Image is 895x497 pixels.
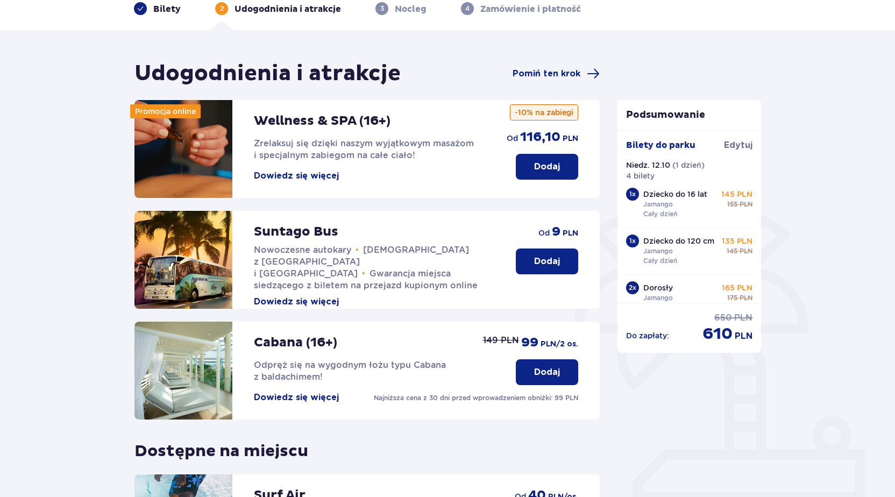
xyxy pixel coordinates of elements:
span: Zrelaksuj się dzięki naszym wyjątkowym masażom i specjalnym zabiegom na całe ciało! [254,138,474,160]
span: 116,10 [520,129,560,145]
span: PLN [735,330,752,342]
span: PLN [563,133,578,144]
p: Jamango [643,293,673,303]
span: 145 [727,246,737,256]
p: 135 PLN [722,236,752,246]
p: 3 [380,4,384,13]
p: Jamango [643,200,673,209]
p: Dodaj [534,366,560,378]
p: 4 [465,4,470,13]
p: Dodaj [534,161,560,173]
div: 3Nocleg [375,2,427,15]
p: 4 bilety [626,171,655,181]
button: Dowiedz się więcej [254,296,339,308]
p: Dziecko do 16 lat [643,189,707,200]
button: Dodaj [516,154,578,180]
button: Dowiedz się więcej [254,392,339,403]
p: Zamówienie i płatność [480,3,581,15]
p: Bilety [153,3,181,15]
span: 650 [714,312,732,324]
span: Pomiń ten krok [513,68,580,80]
p: Nocleg [395,3,427,15]
span: 155 [727,200,737,209]
p: Podsumowanie [617,109,762,122]
div: 1 x [626,235,639,247]
p: Cabana (16+) [254,335,337,351]
p: Udogodnienia i atrakcje [235,3,341,15]
span: PLN [734,312,752,324]
img: attraction [134,322,232,420]
span: PLN [740,293,752,303]
p: Bilety do parku [626,139,695,151]
h1: Udogodnienia i atrakcje [134,60,401,87]
p: 2 [220,4,224,13]
span: PLN [740,200,752,209]
div: Promocja online [130,104,201,118]
div: 4Zamówienie i płatność [461,2,581,15]
p: Cały dzień [643,256,677,266]
span: PLN [740,246,752,256]
p: Dostępne na miejscu [134,432,308,461]
p: -10% na zabiegi [510,104,578,120]
div: 2Udogodnienia i atrakcje [215,2,341,15]
p: 149 PLN [483,335,519,346]
span: • [356,245,359,255]
span: Odpręż się na wygodnym łożu typu Cabana z baldachimem! [254,360,446,382]
p: Najniższa cena z 30 dni przed wprowadzeniem obniżki: 99 PLN [374,393,578,403]
span: • [362,268,365,279]
span: 9 [552,224,560,240]
img: attraction [134,211,232,309]
span: Nowoczesne autokary [254,245,351,255]
p: Do zapłaty : [626,330,669,341]
button: Dodaj [516,359,578,385]
p: Cały dzień [643,209,677,219]
p: Niedz. 12.10 [626,160,670,171]
a: Pomiń ten krok [513,67,600,80]
p: Dodaj [534,255,560,267]
div: 2 x [626,281,639,294]
p: ( 1 dzień ) [672,160,705,171]
span: 175 [727,293,737,303]
button: Dowiedz się więcej [254,170,339,182]
span: od [507,133,518,144]
p: Dorosły [643,282,673,293]
button: Dodaj [516,248,578,274]
p: Wellness & SPA (16+) [254,113,390,129]
div: 1 x [626,188,639,201]
span: Edytuj [724,139,752,151]
span: [DEMOGRAPHIC_DATA] z [GEOGRAPHIC_DATA] i [GEOGRAPHIC_DATA] [254,245,469,279]
span: 610 [702,324,733,344]
img: attraction [134,100,232,198]
div: Bilety [134,2,181,15]
p: 165 PLN [722,282,752,293]
span: 99 [521,335,538,351]
span: PLN [563,228,578,239]
span: od [538,228,550,238]
p: Suntago Bus [254,224,338,240]
p: Dziecko do 120 cm [643,236,714,246]
span: PLN /2 os. [541,339,578,350]
p: Jamango [643,246,673,256]
p: 145 PLN [721,189,752,200]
